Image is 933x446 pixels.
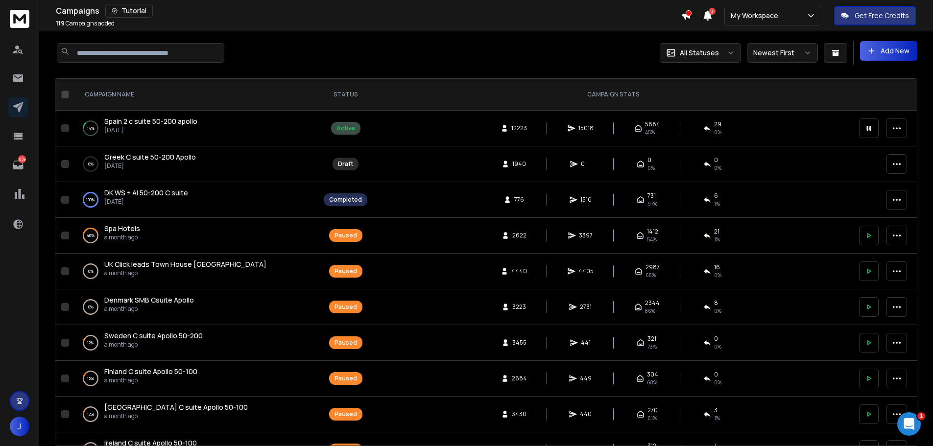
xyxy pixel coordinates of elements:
span: 1 % [714,414,720,422]
p: 46 % [87,231,95,240]
a: Sweden C suite Apollo 50-200 [104,331,203,341]
div: Paused [335,339,357,347]
div: Completed [329,196,362,204]
p: Campaigns added [56,20,115,27]
span: 15018 [578,124,594,132]
span: 0% [714,164,721,172]
span: 2344 [645,299,660,307]
button: J [10,417,29,436]
span: 5684 [645,120,660,128]
div: Draft [338,160,353,168]
span: 21 [714,228,719,235]
span: 3430 [512,410,526,418]
span: 1 % [714,235,720,243]
span: 0 [647,156,651,164]
span: 4405 [578,267,594,275]
span: 449 [580,375,592,382]
span: 3397 [579,232,593,239]
span: 2622 [512,232,526,239]
p: a month ago [104,305,194,313]
span: 1940 [512,160,526,168]
span: 61 % [647,414,657,422]
p: Get Free Credits [855,11,909,21]
th: STATUS [318,79,373,111]
p: 0 % [88,302,94,312]
span: 3 [709,8,716,15]
span: 6 [714,192,718,200]
td: 16%Finland C suite Apollo 50-100a month ago [73,361,318,397]
div: Active [336,124,355,132]
span: 0 [581,160,591,168]
td: 46%Spa Hotelsa month ago [73,218,318,254]
span: 3223 [512,303,526,311]
span: 0 [714,371,718,378]
div: Paused [335,232,357,239]
span: 97 % [647,200,657,208]
p: 100 % [86,195,95,205]
span: 0 [714,156,718,164]
span: 3 [714,406,718,414]
span: 45 % [645,128,655,136]
span: 16 [714,263,720,271]
p: All Statuses [680,48,719,58]
span: Finland C suite Apollo 50-100 [104,367,197,376]
div: Paused [335,410,357,418]
span: Sweden C suite Apollo 50-200 [104,331,203,340]
th: CAMPAIGN STATS [373,79,853,111]
button: Get Free Credits [834,6,916,25]
td: 14%Spain 2 c suite 50-200 apollo[DATE] [73,111,318,146]
span: 1412 [647,228,658,235]
span: 270 [647,406,658,414]
span: UK Click leads Town House [GEOGRAPHIC_DATA] [104,259,266,269]
span: 8 [714,299,718,307]
span: 68 % [647,378,657,386]
th: CAMPAIGN NAME [73,79,318,111]
div: Campaigns [56,4,681,18]
td: 12%Sweden C suite Apollo 50-200a month ago [73,325,318,361]
span: 304 [647,371,658,378]
span: 0 [714,335,718,343]
span: 2731 [580,303,592,311]
span: 12223 [511,124,527,132]
a: 559 [8,155,28,175]
div: Paused [335,267,357,275]
td: 0%Denmark SMB Csuite Apolloa month ago [73,289,318,325]
p: 559 [18,155,26,163]
span: 54 % [647,235,657,243]
a: Spain 2 c suite 50-200 apollo [104,117,197,126]
p: 12 % [87,409,94,419]
span: 4440 [511,267,527,275]
span: 86 % [645,307,655,315]
span: 1 % [714,200,720,208]
p: [DATE] [104,126,197,134]
a: DK WS + AI 50-200 C suite [104,188,188,198]
span: 29 [714,120,721,128]
span: DK WS + AI 50-200 C suite [104,188,188,197]
span: 0 % [714,378,721,386]
p: 12 % [87,338,94,348]
button: Tutorial [105,4,153,18]
iframe: Intercom live chat [897,412,921,436]
p: 0 % [88,159,94,169]
p: [DATE] [104,162,196,170]
button: Newest First [747,43,818,63]
span: 731 [647,192,656,200]
span: Spa Hotels [104,224,140,233]
span: 0 % [714,307,721,315]
a: Greek C suite 50-200 Apollo [104,152,196,162]
td: 100%DK WS + AI 50-200 C suite[DATE] [73,182,318,218]
span: 2987 [646,263,660,271]
a: [GEOGRAPHIC_DATA] C suite Apollo 50-100 [104,402,248,412]
a: Finland C suite Apollo 50-100 [104,367,197,376]
span: 321 [647,335,656,343]
a: Denmark SMB Csuite Apollo [104,295,194,305]
span: 2684 [512,375,527,382]
p: a month ago [104,234,140,241]
p: a month ago [104,412,248,420]
span: 0 % [714,271,721,279]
